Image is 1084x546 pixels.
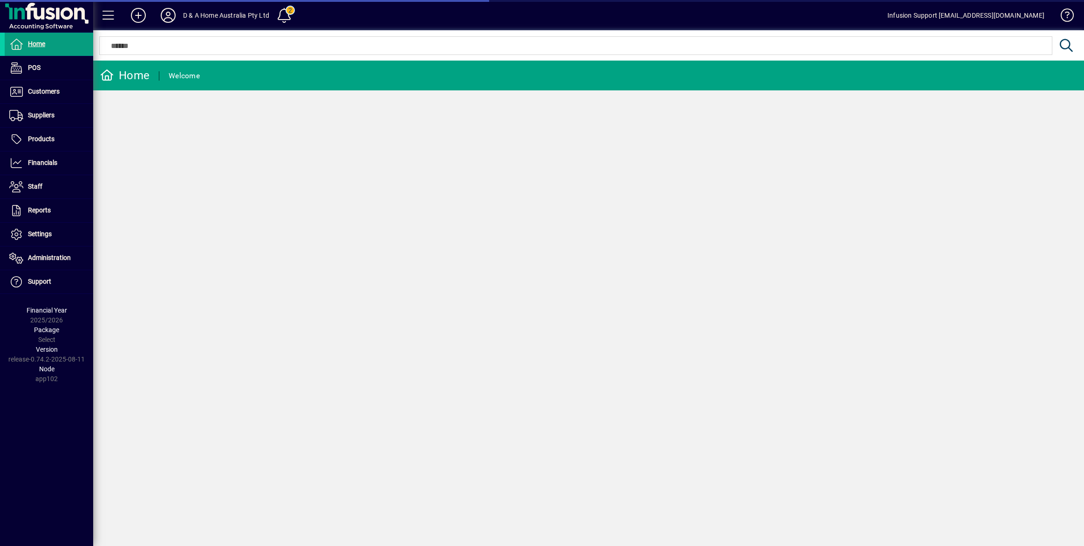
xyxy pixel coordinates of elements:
[5,80,93,103] a: Customers
[153,7,183,24] button: Profile
[28,88,60,95] span: Customers
[5,246,93,270] a: Administration
[1054,2,1072,32] a: Knowledge Base
[123,7,153,24] button: Add
[28,135,55,143] span: Products
[27,307,67,314] span: Financial Year
[100,68,150,83] div: Home
[28,64,41,71] span: POS
[5,270,93,293] a: Support
[36,346,58,353] span: Version
[5,104,93,127] a: Suppliers
[28,254,71,261] span: Administration
[28,111,55,119] span: Suppliers
[39,365,55,373] span: Node
[5,56,93,80] a: POS
[28,206,51,214] span: Reports
[34,326,59,334] span: Package
[5,223,93,246] a: Settings
[28,278,51,285] span: Support
[169,68,200,83] div: Welcome
[183,8,269,23] div: D & A Home Australia Pty Ltd
[28,230,52,238] span: Settings
[28,159,57,166] span: Financials
[28,40,45,48] span: Home
[5,151,93,175] a: Financials
[5,175,93,198] a: Staff
[28,183,42,190] span: Staff
[5,199,93,222] a: Reports
[887,8,1044,23] div: Infusion Support [EMAIL_ADDRESS][DOMAIN_NAME]
[5,128,93,151] a: Products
